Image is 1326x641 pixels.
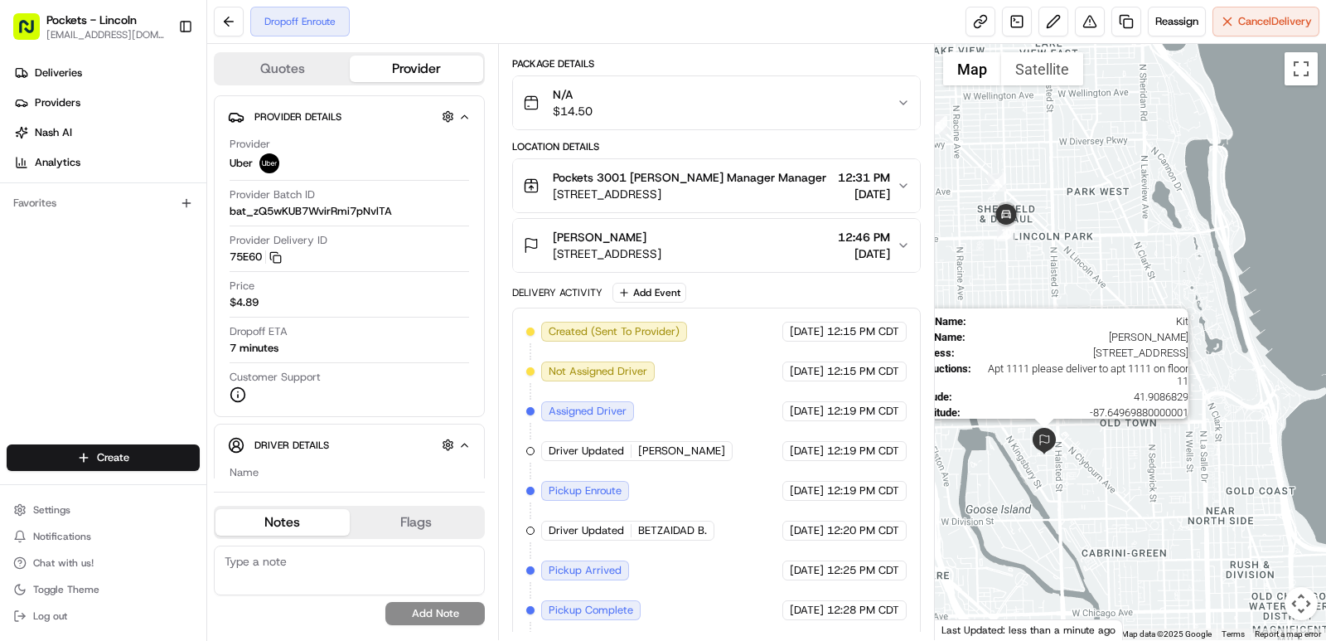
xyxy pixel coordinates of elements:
button: Toggle fullscreen view [1285,52,1318,85]
a: 📗Knowledge Base [10,319,133,349]
span: Apt 1111 please deliver to apt 1111 on floor 11 [977,362,1188,387]
span: -87.64969880000001 [966,406,1188,419]
a: Terms [1222,629,1245,639]
span: 12:25 PM CDT [827,563,899,578]
button: Driver Details [228,431,471,459]
span: Analytics [35,155,80,170]
span: Last Name : [910,331,965,343]
img: Klarizel Pensader [17,241,43,268]
span: [DATE] [790,523,824,538]
div: Past conversations [17,216,106,229]
span: Providers [35,95,80,110]
span: Provider Delivery ID [230,233,327,248]
span: [DATE] [838,186,890,202]
span: Provider Details [254,110,341,124]
span: Driver Updated [549,444,624,459]
a: Open this area in Google Maps (opens a new window) [939,619,994,640]
button: Chat with us! [7,551,200,575]
div: Package Details [512,57,921,70]
button: Provider [350,56,484,82]
span: 12:15 PM CDT [827,364,899,379]
span: Pickup Arrived [549,563,622,578]
button: Start new chat [282,163,302,183]
span: Chat with us! [33,556,94,570]
span: Knowledge Base [33,326,127,342]
span: [DATE] [149,257,183,270]
div: Location Details [512,140,921,153]
span: [PERSON_NAME] [971,331,1188,343]
a: Powered byPylon [117,366,201,379]
div: 💻 [140,328,153,341]
span: Map data ©2025 Google [1121,629,1212,639]
span: Reassign [1155,14,1198,29]
button: Create [7,444,200,471]
button: N/A$14.50 [513,76,920,129]
a: Nash AI [7,119,206,146]
span: 12:19 PM CDT [827,444,899,459]
div: 9 [988,173,1006,192]
span: [PERSON_NAME] [638,444,725,459]
div: 10 [997,223,1015,241]
span: [DATE] [790,364,824,379]
button: Add Event [612,283,686,303]
span: $14.50 [553,103,593,119]
span: Address : [910,347,954,359]
span: Kit [972,315,1188,328]
div: Delivery Activity [512,286,603,299]
img: Google [939,619,994,640]
span: [STREET_ADDRESS] [553,186,826,202]
button: 75E60 [230,250,282,265]
span: Customer Support [230,370,321,385]
span: Settings [33,503,70,517]
span: N/A [553,86,593,103]
span: Notifications [33,530,91,543]
span: Pylon [165,367,201,379]
img: uber-new-logo.jpeg [259,153,279,173]
span: Not Assigned Driver [549,364,647,379]
button: [PERSON_NAME][STREET_ADDRESS]12:46 PM[DATE] [513,219,920,272]
span: Dropoff ETA [230,324,288,339]
span: Klarizel Pensader [51,257,137,270]
span: Pockets 3001 [PERSON_NAME] Manager Manager [553,169,826,186]
button: Flags [350,509,484,536]
span: • [140,257,146,270]
img: 1736555255976-a54dd68f-1ca7-489b-9aae-adbdc363a1c4 [33,258,46,271]
span: [STREET_ADDRESS] [961,347,1188,359]
span: Nash AI [35,125,72,140]
span: Toggle Theme [33,583,99,596]
span: Pickup Enroute [549,483,622,498]
a: Analytics [7,149,206,176]
span: Pickup Complete [549,603,633,618]
span: bat_zQ5wKUB7WvirRmi7pNvlTA [230,204,392,219]
span: Instructions : [910,362,970,387]
div: 8 [929,116,947,134]
a: Deliveries [7,60,206,86]
span: 12:20 PM CDT [827,523,899,538]
button: Log out [7,605,200,628]
span: Longitude : [910,406,960,419]
a: Providers [7,90,206,116]
button: Show satellite imagery [1001,52,1083,85]
img: 1724597045416-56b7ee45-8013-43a0-a6f9-03cb97ddad50 [35,158,65,188]
span: 12:15 PM CDT [827,324,899,339]
button: Reassign [1148,7,1206,36]
span: $4.89 [230,295,259,310]
button: Notifications [7,525,200,548]
a: 💻API Documentation [133,319,273,349]
button: Pockets 3001 [PERSON_NAME] Manager Manager[STREET_ADDRESS]12:31 PM[DATE] [513,159,920,212]
button: See all [257,212,302,232]
span: 12:31 PM [838,169,890,186]
div: Last Updated: less than a minute ago [935,619,1123,640]
button: Toggle Theme [7,578,200,601]
span: Created (Sent To Provider) [549,324,680,339]
input: Clear [43,107,273,124]
button: [EMAIL_ADDRESS][DOMAIN_NAME] [46,28,165,41]
span: Name [230,465,259,480]
span: Deliveries [35,66,82,80]
span: [DATE] [790,483,824,498]
span: Provider Batch ID [230,187,315,202]
div: 📗 [17,328,30,341]
span: BETZAIDAD B. [638,523,707,538]
p: Welcome 👋 [17,66,302,93]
